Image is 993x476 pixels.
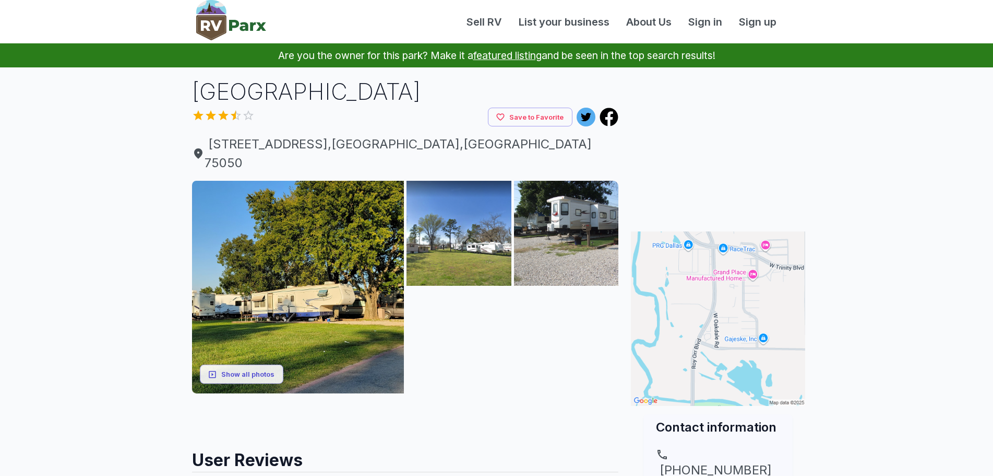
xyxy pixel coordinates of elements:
button: Save to Favorite [488,108,572,127]
a: Sign up [731,14,785,30]
a: Sell RV [458,14,510,30]
img: Map for Shady Grove RV Park [631,231,805,406]
iframe: Advertisement [192,393,619,440]
img: AAcXr8qlyZJACk7B1t-tYWfsyqcEXAe4opcxSwqHi8G3-qHwcDyK-OlBdFKi001cOmSIU2TiwoZuLD-6V7aokTTAkqaSQ0BB7... [514,181,619,286]
iframe: Advertisement [631,76,805,206]
img: AAcXr8r5VCr-UFGOTv2BadUCpeeQfix0MslMam8VfEKzjIXcsc1eTj1PLtv9Qvz_X41p4TMADNWpnAtoNPo8QqrR0KZDGWOFc... [192,181,404,393]
button: Show all photos [200,365,283,384]
a: About Us [618,14,680,30]
a: Sign in [680,14,731,30]
img: AAcXr8q2wUKm6GI7qtfJgk46qRPgXCUAgqWzDSfoxtFZ4T2xcgcveaPs8nfcjy2YpcKnhZMBw4BLrTqux9mXXCaRrM0vSiIme... [514,288,619,393]
p: Are you the owner for this park? Make it a and be seen in the top search results! [13,43,980,67]
img: AAcXr8r41oR3JBB3Fy_3aJzwBM12YM6YTvkNn2JiA1b10HaXlJcY-CZTxRAWpl0dZRraIVc1mE2kVsmqeHTPtjLZ_TWIFlzXv... [406,181,511,286]
a: List your business [510,14,618,30]
a: featured listing [473,49,542,62]
h1: [GEOGRAPHIC_DATA] [192,76,619,108]
h2: User Reviews [192,440,619,472]
a: [STREET_ADDRESS],[GEOGRAPHIC_DATA],[GEOGRAPHIC_DATA] 75050 [192,135,619,172]
img: AAcXr8oi809jk7OOZAnzYoOFQYWTM7QqxGouhg00VwDwru2JvSQNFJhETbEhvmd4hgwuB8M5Lbqc_lH8QdeVSwLZXHM9PgsAt... [406,288,511,393]
span: [STREET_ADDRESS] , [GEOGRAPHIC_DATA] , [GEOGRAPHIC_DATA] 75050 [192,135,619,172]
h2: Contact information [656,419,780,436]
